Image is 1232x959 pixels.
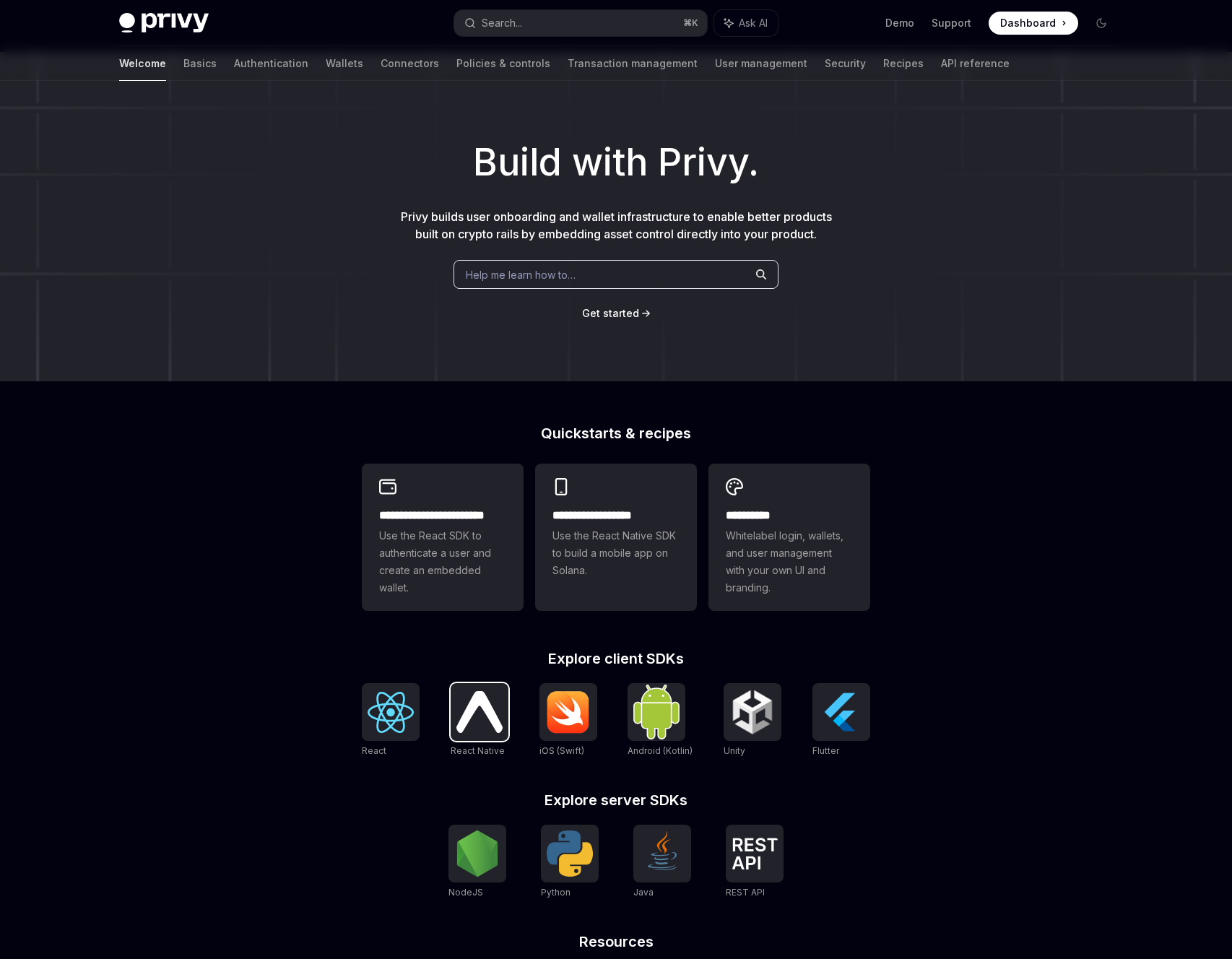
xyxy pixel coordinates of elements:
[885,16,914,30] a: Demo
[326,46,363,81] a: Wallets
[482,14,522,32] div: Search...
[466,267,576,282] span: Help me learn how to…
[724,745,745,756] span: Unity
[582,307,639,319] span: Get started
[234,46,308,81] a: Authentication
[715,46,807,81] a: User management
[541,887,571,898] span: Python
[448,887,483,898] span: NodeJS
[818,689,864,735] img: Flutter
[1000,16,1056,30] span: Dashboard
[883,46,924,81] a: Recipes
[812,683,870,758] a: FlutterFlutter
[362,745,386,756] span: React
[362,793,870,807] h2: Explore server SDKs
[812,745,839,756] span: Flutter
[633,825,691,900] a: JavaJava
[23,134,1209,191] h1: Build with Privy.
[989,12,1078,35] a: Dashboard
[724,683,781,758] a: UnityUnity
[633,685,680,739] img: Android (Kotlin)
[941,46,1010,81] a: API reference
[552,527,680,579] span: Use the React Native SDK to build a mobile app on Solana.
[628,745,693,756] span: Android (Kotlin)
[451,745,505,756] span: React Native
[454,830,500,877] img: NodeJS
[381,46,439,81] a: Connectors
[1090,12,1113,35] button: Toggle dark mode
[362,651,870,666] h2: Explore client SDKs
[451,683,508,758] a: React NativeReact Native
[708,464,870,611] a: **** *****Whitelabel login, wallets, and user management with your own UI and branding.
[456,46,550,81] a: Policies & controls
[729,689,776,735] img: Unity
[454,10,707,36] button: Search...⌘K
[119,13,209,33] img: dark logo
[539,683,597,758] a: iOS (Swift)iOS (Swift)
[547,830,593,877] img: Python
[401,209,832,241] span: Privy builds user onboarding and wallet infrastructure to enable better products built on crypto ...
[119,46,166,81] a: Welcome
[362,426,870,441] h2: Quickstarts & recipes
[683,17,698,29] span: ⌘ K
[448,825,506,900] a: NodeJSNodeJS
[379,527,506,596] span: Use the React SDK to authenticate a user and create an embedded wallet.
[714,10,778,36] button: Ask AI
[633,887,654,898] span: Java
[362,934,870,949] h2: Resources
[456,691,503,732] img: React Native
[568,46,698,81] a: Transaction management
[368,692,414,733] img: React
[539,745,584,756] span: iOS (Swift)
[932,16,971,30] a: Support
[628,683,693,758] a: Android (Kotlin)Android (Kotlin)
[582,306,639,321] a: Get started
[183,46,217,81] a: Basics
[541,825,599,900] a: PythonPython
[639,830,685,877] img: Java
[726,527,853,596] span: Whitelabel login, wallets, and user management with your own UI and branding.
[726,825,784,900] a: REST APIREST API
[726,887,765,898] span: REST API
[732,838,778,869] img: REST API
[535,464,697,611] a: **** **** **** ***Use the React Native SDK to build a mobile app on Solana.
[825,46,866,81] a: Security
[545,690,591,734] img: iOS (Swift)
[739,16,768,30] span: Ask AI
[362,683,420,758] a: ReactReact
